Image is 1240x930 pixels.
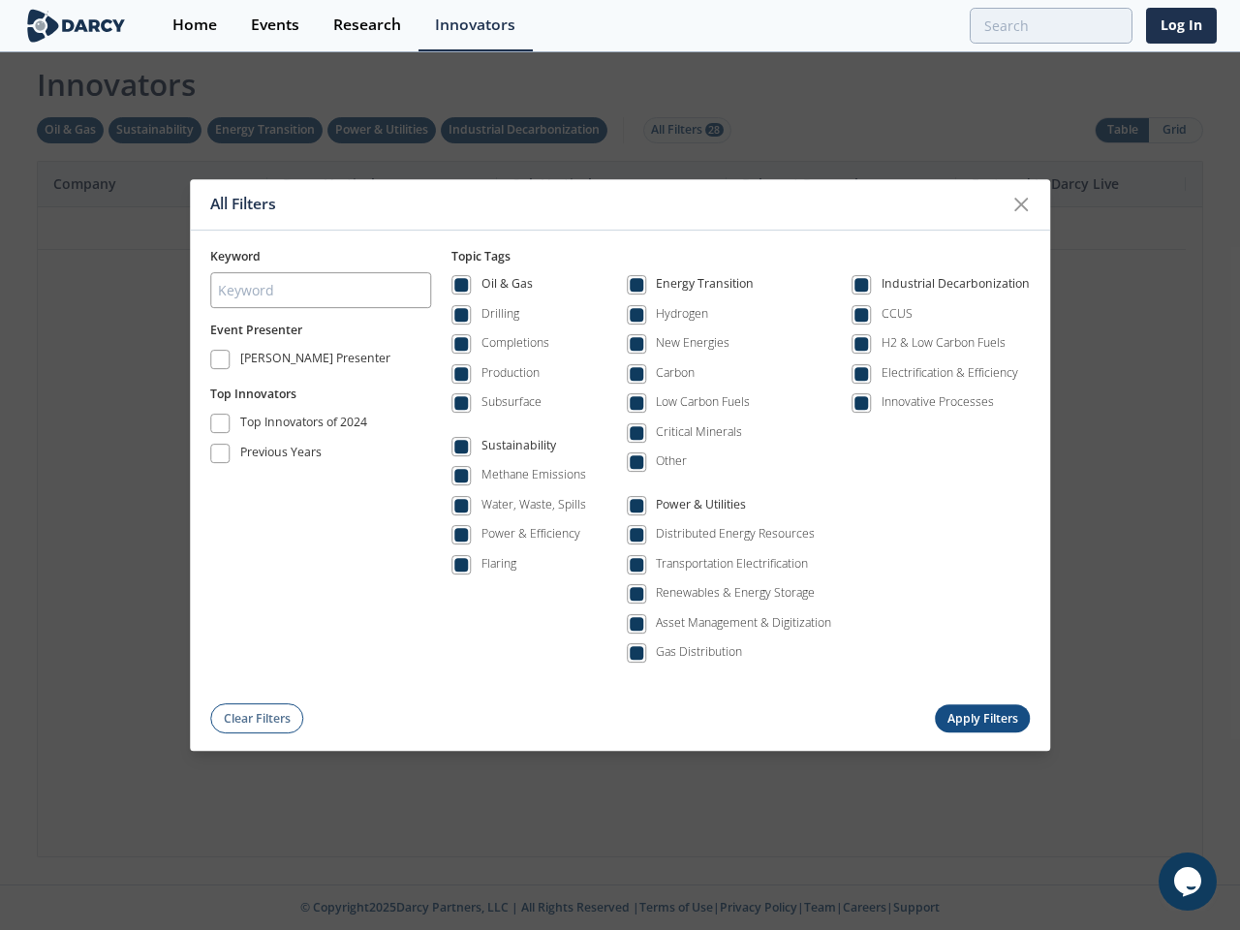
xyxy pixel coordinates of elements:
[240,350,390,373] div: [PERSON_NAME] Presenter
[435,17,515,33] div: Innovators
[481,496,586,513] div: Water, Waste, Spills
[970,8,1132,44] input: Advanced Search
[210,248,261,264] span: Keyword
[882,305,913,323] div: CCUS
[656,585,815,603] div: Renewables & Energy Storage
[333,17,401,33] div: Research
[1159,852,1221,911] iframe: chat widget
[451,248,511,264] span: Topic Tags
[210,322,302,339] button: Event Presenter
[210,186,1003,223] div: All Filters
[656,644,742,662] div: Gas Distribution
[656,394,750,412] div: Low Carbon Fuels
[240,444,322,467] div: Previous Years
[251,17,299,33] div: Events
[23,9,129,43] img: logo-wide.svg
[882,276,1030,299] div: Industrial Decarbonization
[481,394,542,412] div: Subsurface
[481,555,516,573] div: Flaring
[172,17,217,33] div: Home
[210,386,296,403] button: Top Innovators
[210,386,296,402] span: Top Innovators
[935,705,1030,733] button: Apply Filters
[656,305,708,323] div: Hydrogen
[481,437,556,460] div: Sustainability
[210,704,303,734] button: Clear Filters
[210,322,302,338] span: Event Presenter
[656,555,808,573] div: Transportation Electrification
[656,335,729,353] div: New Energies
[240,414,367,437] div: Top Innovators of 2024
[656,614,831,632] div: Asset Management & Digitization
[481,335,549,353] div: Completions
[481,276,533,299] div: Oil & Gas
[1146,8,1217,44] a: Log In
[481,467,586,484] div: Methane Emissions
[656,526,815,543] div: Distributed Energy Resources
[481,364,540,382] div: Production
[656,423,742,441] div: Critical Minerals
[656,453,687,471] div: Other
[481,305,519,323] div: Drilling
[656,276,754,299] div: Energy Transition
[481,526,580,543] div: Power & Efficiency
[656,364,695,382] div: Carbon
[656,496,746,519] div: Power & Utilities
[882,364,1018,382] div: Electrification & Efficiency
[882,335,1006,353] div: H2 & Low Carbon Fuels
[882,394,994,412] div: Innovative Processes
[210,272,431,308] input: Keyword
